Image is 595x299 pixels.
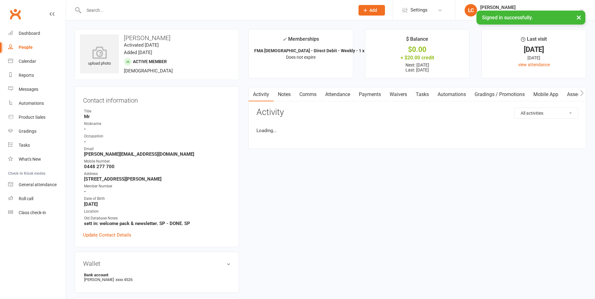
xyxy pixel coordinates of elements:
span: [DEMOGRAPHIC_DATA] [124,68,173,74]
strong: 0448 277 700 [84,164,231,169]
div: Dashboard [19,31,40,36]
a: Gradings / Promotions [470,87,529,102]
span: xxxx 4526 [115,277,133,282]
div: Title [84,108,231,114]
h3: Wallet [83,260,231,267]
div: Gradings [19,129,36,134]
a: Payments [354,87,385,102]
a: Automations [433,87,470,102]
input: Search... [82,6,350,15]
div: Reports [19,73,34,78]
div: Member Number [84,183,231,189]
a: view attendance [518,62,550,67]
div: Location [84,209,231,214]
span: Does not expire [286,55,316,60]
div: Tasks [19,143,30,148]
div: $ Balance [406,35,428,46]
strong: - [84,126,231,132]
a: Messages [8,82,66,96]
a: Class kiosk mode [8,206,66,220]
span: Add [369,8,377,13]
strong: [DATE] [84,201,231,207]
a: Tasks [8,138,66,152]
div: Messages [19,87,38,92]
div: Old Database Notes [84,215,231,221]
span: Active member [133,59,167,64]
li: Loading... [256,127,578,134]
div: Occupation [84,133,231,139]
strong: [PERSON_NAME][EMAIL_ADDRESS][DOMAIN_NAME] [84,151,231,157]
strong: FMA [DEMOGRAPHIC_DATA] - Direct Debit - Weekly - 1 x pe... [254,48,374,53]
strong: Bank account [84,273,227,277]
div: LC [465,4,477,16]
div: Last visit [521,35,547,46]
button: Add [358,5,385,16]
div: $0.00 [371,46,464,53]
div: Date of Birth [84,196,231,202]
a: General attendance kiosk mode [8,178,66,192]
h3: [PERSON_NAME] [80,34,234,41]
a: Calendar [8,54,66,68]
div: Mobile Number [84,159,231,164]
a: Gradings [8,124,66,138]
div: [DATE] [487,46,580,53]
strong: Mr [84,114,231,119]
div: People [19,45,33,50]
a: Comms [295,87,321,102]
a: Reports [8,68,66,82]
h3: Activity [256,108,578,117]
a: Roll call [8,192,66,206]
a: Attendance [321,87,354,102]
div: [PERSON_NAME] Martial Arts and Fitness Academy [480,10,579,16]
span: Signed in successfully. [482,15,533,21]
i: ✓ [283,36,287,42]
time: Added [DATE] [124,50,152,55]
a: Clubworx [7,6,23,22]
h3: Contact information [83,94,231,104]
a: Tasks [411,87,433,102]
a: Waivers [385,87,411,102]
div: Address [84,171,231,177]
a: Update Contact Details [83,231,131,239]
div: Class check-in [19,210,46,215]
span: Settings [410,3,428,17]
a: People [8,40,66,54]
div: General attendance [19,182,57,187]
a: Dashboard [8,26,66,40]
div: Email [84,146,231,152]
a: What's New [8,152,66,166]
a: Mobile App [529,87,563,102]
div: Nickname [84,121,231,127]
div: Automations [19,101,44,106]
strong: [STREET_ADDRESS][PERSON_NAME] [84,176,231,182]
div: upload photo [80,46,119,67]
strong: - [84,139,231,145]
div: Memberships [283,35,319,47]
a: Activity [249,87,274,102]
div: Roll call [19,196,33,201]
strong: sett in: welcome pack & newsletter. SP - DONE. SP [84,221,231,226]
strong: - [84,189,231,194]
a: Automations [8,96,66,110]
time: Activated [DATE] [124,42,159,48]
button: × [573,11,584,24]
div: [DATE] [487,54,580,61]
div: [PERSON_NAME] [480,5,579,10]
li: [PERSON_NAME] [83,272,231,283]
div: What's New [19,157,41,162]
a: Product Sales [8,110,66,124]
a: Notes [274,87,295,102]
div: Product Sales [19,115,45,120]
div: Calendar [19,59,36,64]
p: Next: [DATE] Last: [DATE] [371,62,464,72]
div: + $20.00 credit [371,54,464,61]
